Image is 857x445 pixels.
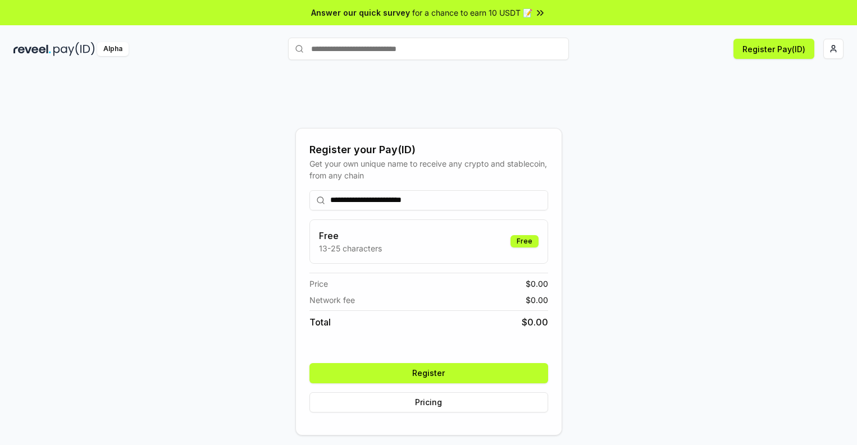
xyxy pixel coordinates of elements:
[53,42,95,56] img: pay_id
[309,294,355,306] span: Network fee
[510,235,539,247] div: Free
[311,7,410,19] span: Answer our quick survey
[13,42,51,56] img: reveel_dark
[319,242,382,254] p: 13-25 characters
[309,315,331,329] span: Total
[522,315,548,329] span: $ 0.00
[526,294,548,306] span: $ 0.00
[309,392,548,412] button: Pricing
[309,278,328,290] span: Price
[526,278,548,290] span: $ 0.00
[319,229,382,242] h3: Free
[309,158,548,181] div: Get your own unique name to receive any crypto and stablecoin, from any chain
[412,7,532,19] span: for a chance to earn 10 USDT 📝
[309,142,548,158] div: Register your Pay(ID)
[97,42,129,56] div: Alpha
[733,39,814,59] button: Register Pay(ID)
[309,363,548,383] button: Register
